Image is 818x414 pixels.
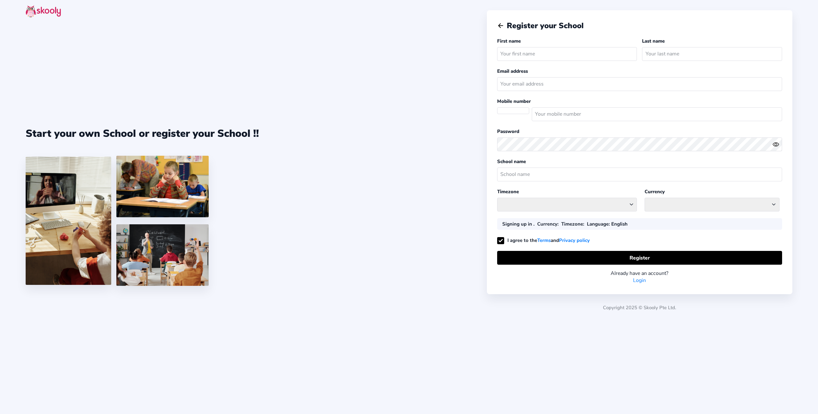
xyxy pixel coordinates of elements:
[497,38,521,44] label: First name
[497,188,519,195] label: Timezone
[642,47,782,61] input: Your last name
[497,168,782,181] input: School name
[772,141,779,148] ion-icon: eye outline
[487,294,792,316] div: Copyright 2025 © Skooly Pte Ltd.
[532,107,782,121] input: Your mobile number
[26,127,259,140] div: Start your own School or register your School !!
[497,237,590,244] label: I agree to the and
[497,98,531,104] label: Mobile number
[497,22,504,29] button: arrow back outline
[633,277,646,284] a: Login
[26,157,111,285] img: 1.jpg
[497,128,519,135] label: Password
[537,236,551,244] a: Terms
[497,68,528,74] label: Email address
[587,221,628,227] div: : English
[561,221,583,227] b: Timezone
[497,158,526,165] label: School name
[642,38,665,44] label: Last name
[507,21,584,31] span: Register your School
[502,221,535,227] div: Signing up in .
[116,156,209,217] img: 4.png
[116,224,209,286] img: 5.png
[587,221,609,227] b: Language
[561,221,584,227] div: :
[772,141,782,148] button: eye outlineeye off outline
[497,47,637,61] input: Your first name
[645,188,665,195] label: Currency
[497,251,782,265] button: Register
[537,221,559,227] div: :
[26,5,61,18] img: skooly-logo.png
[497,77,782,91] input: Your email address
[537,221,557,227] b: Currency
[559,236,590,244] a: Privacy policy
[497,270,782,277] div: Already have an account?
